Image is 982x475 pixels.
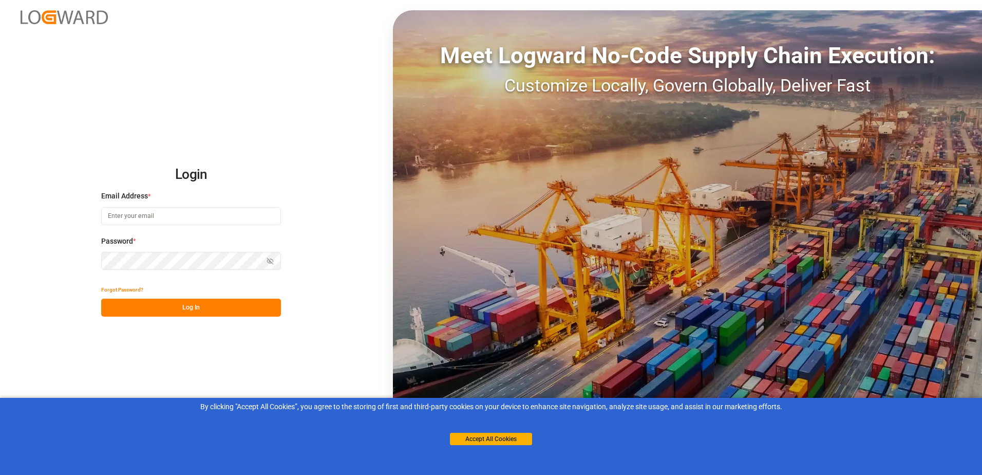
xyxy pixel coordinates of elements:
button: Log In [101,299,281,317]
div: Customize Locally, Govern Globally, Deliver Fast [393,72,982,99]
div: Meet Logward No-Code Supply Chain Execution: [393,39,982,72]
button: Forgot Password? [101,281,143,299]
button: Accept All Cookies [450,433,532,445]
div: By clicking "Accept All Cookies”, you agree to the storing of first and third-party cookies on yo... [7,401,975,412]
input: Enter your email [101,207,281,225]
img: Logward_new_orange.png [21,10,108,24]
span: Password [101,236,133,247]
h2: Login [101,158,281,191]
span: Email Address [101,191,148,202]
